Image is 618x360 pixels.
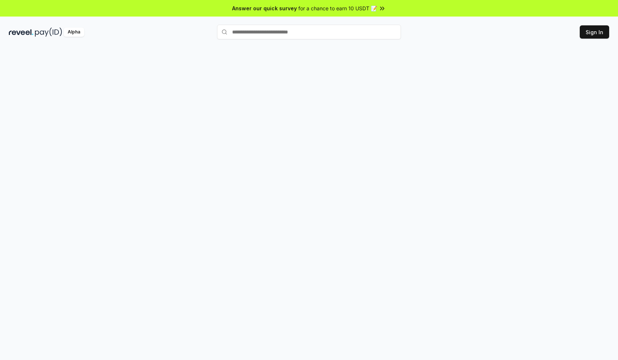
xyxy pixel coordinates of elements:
[64,28,84,37] div: Alpha
[298,4,377,12] span: for a chance to earn 10 USDT 📝
[580,25,609,39] button: Sign In
[232,4,297,12] span: Answer our quick survey
[9,28,33,37] img: reveel_dark
[35,28,62,37] img: pay_id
